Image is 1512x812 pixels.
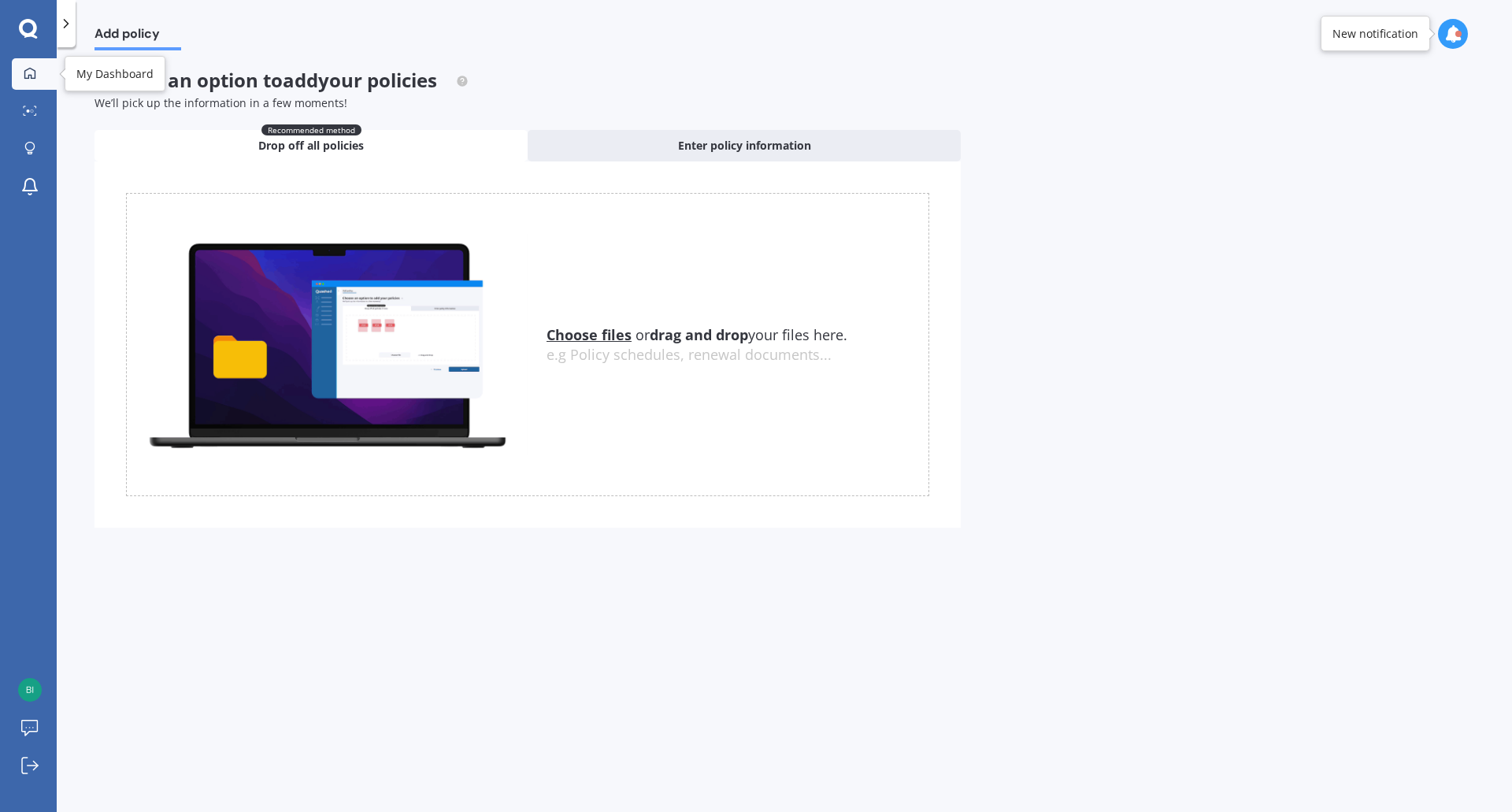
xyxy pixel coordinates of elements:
u: Choose files [547,325,632,344]
img: upload.de96410c8ce839c3fdd5.gif [127,234,528,455]
span: or your files here. [547,325,847,344]
div: e.g Policy schedules, renewal documents... [547,347,928,364]
img: 243d782987dafb8f05929d64f61a03bf [18,678,42,702]
span: Enter policy information [678,138,811,154]
span: Choose an option [94,67,469,93]
span: to add your policies [263,67,437,93]
b: drag and drop [650,325,748,344]
span: Drop off all policies [258,138,364,154]
div: New notification [1332,26,1418,42]
div: My Dashboard [76,66,154,82]
span: We’ll pick up the information in a few moments! [94,95,347,110]
span: Recommended method [261,124,361,135]
span: Add policy [94,26,181,47]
